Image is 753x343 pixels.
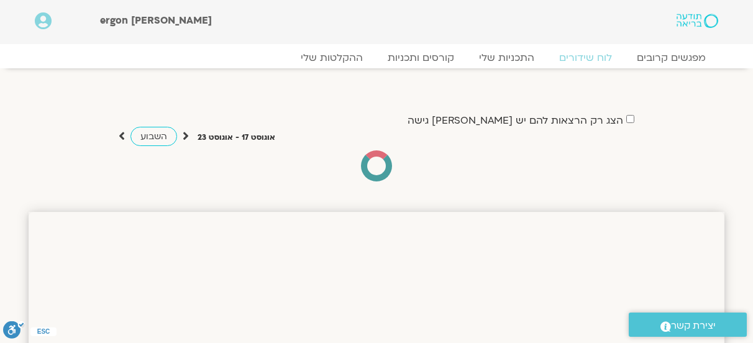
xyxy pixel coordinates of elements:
span: השבוע [140,130,167,142]
a: מפגשים קרובים [624,52,718,64]
span: יצירת קשר [671,318,716,334]
a: התכניות שלי [467,52,547,64]
a: יצירת קשר [629,313,747,337]
label: הצג רק הרצאות להם יש [PERSON_NAME] גישה [408,115,623,126]
a: לוח שידורים [547,52,624,64]
a: השבוע [130,127,177,146]
span: [PERSON_NAME] ergon [100,14,212,27]
nav: Menu [35,52,718,64]
p: אוגוסט 17 - אוגוסט 23 [198,131,275,144]
a: ההקלטות שלי [288,52,375,64]
a: קורסים ותכניות [375,52,467,64]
